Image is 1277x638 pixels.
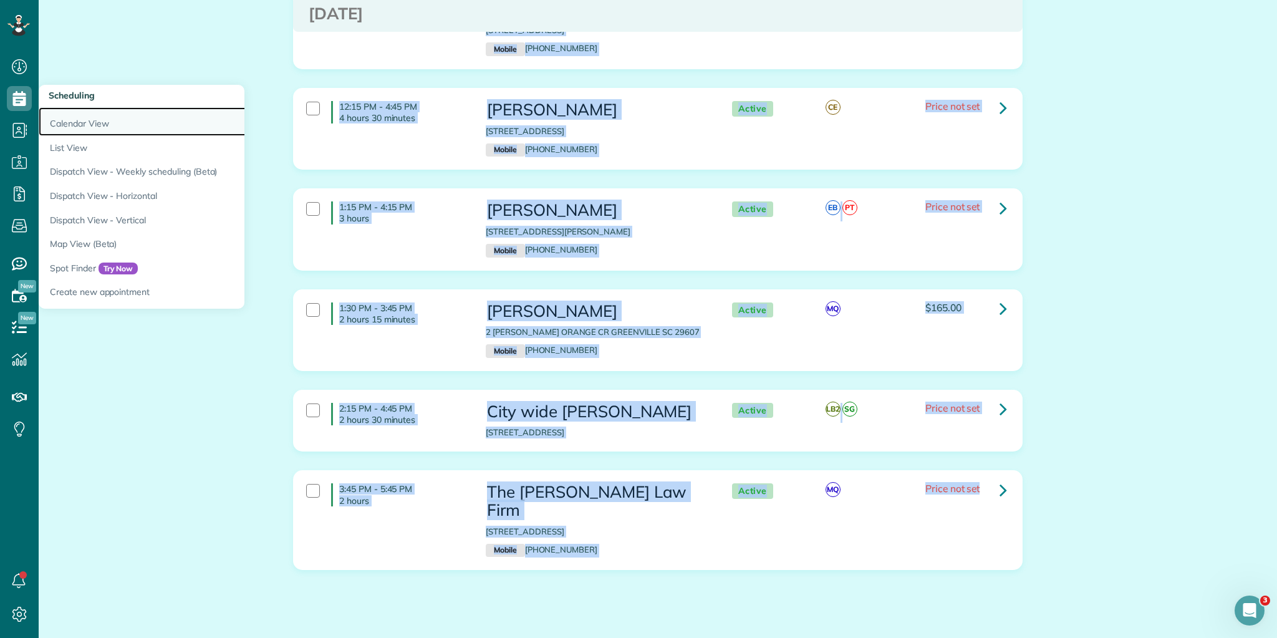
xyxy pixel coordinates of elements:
[486,244,524,258] small: Mobile
[39,107,350,136] a: Calendar View
[486,344,524,358] small: Mobile
[331,201,467,224] h4: 1:15 PM - 4:15 PM
[1235,596,1265,626] iframe: Intercom live chat
[331,483,467,506] h4: 3:45 PM - 5:45 PM
[842,200,857,215] span: PT
[925,100,980,112] span: Price not set
[486,144,597,154] a: Mobile[PHONE_NUMBER]
[486,345,597,355] a: Mobile[PHONE_NUMBER]
[486,201,706,220] h3: [PERSON_NAME]
[826,200,841,215] span: EB
[39,160,350,184] a: Dispatch View - Weekly scheduling (Beta)
[486,226,706,238] p: [STREET_ADDRESS][PERSON_NAME]
[486,544,524,558] small: Mobile
[331,302,467,325] h4: 1:30 PM - 3:45 PM
[732,101,773,117] span: Active
[732,201,773,217] span: Active
[486,483,706,519] h3: The [PERSON_NAME] Law Firm
[826,301,841,316] span: MQ
[486,427,706,438] p: [STREET_ADDRESS]
[39,256,350,281] a: Spot FinderTry Now
[486,43,597,53] a: Mobile[PHONE_NUMBER]
[339,213,467,224] p: 3 hours
[339,112,467,123] p: 4 hours 30 minutes
[486,244,597,254] a: Mobile[PHONE_NUMBER]
[39,184,350,208] a: Dispatch View - Horizontal
[39,208,350,233] a: Dispatch View - Vertical
[486,544,597,554] a: Mobile[PHONE_NUMBER]
[826,402,841,417] span: LB2
[925,482,980,495] span: Price not set
[339,495,467,506] p: 2 hours
[826,482,841,497] span: MQ
[39,136,350,160] a: List View
[842,402,857,417] span: SG
[732,403,773,418] span: Active
[486,101,706,119] h3: [PERSON_NAME]
[826,100,841,115] span: CE
[486,326,706,338] p: 2 [PERSON_NAME] ORANGE CR GREENVILLE SC 29607
[39,232,350,256] a: Map View (Beta)
[486,526,706,538] p: [STREET_ADDRESS]
[99,263,138,275] span: Try Now
[1260,596,1270,606] span: 3
[732,483,773,499] span: Active
[925,402,980,414] span: Price not set
[339,414,467,425] p: 2 hours 30 minutes
[331,403,467,425] h4: 2:15 PM - 4:45 PM
[732,302,773,318] span: Active
[486,403,706,421] h3: City wide [PERSON_NAME]
[486,302,706,321] h3: [PERSON_NAME]
[331,101,467,123] h4: 12:15 PM - 4:45 PM
[486,125,706,137] p: [STREET_ADDRESS]
[925,200,980,213] span: Price not set
[49,90,95,101] span: Scheduling
[18,312,36,324] span: New
[925,301,961,314] span: $165.00
[309,5,1007,23] h3: [DATE]
[18,280,36,292] span: New
[39,280,350,309] a: Create new appointment
[486,42,524,56] small: Mobile
[339,314,467,325] p: 2 hours 15 minutes
[486,143,524,157] small: Mobile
